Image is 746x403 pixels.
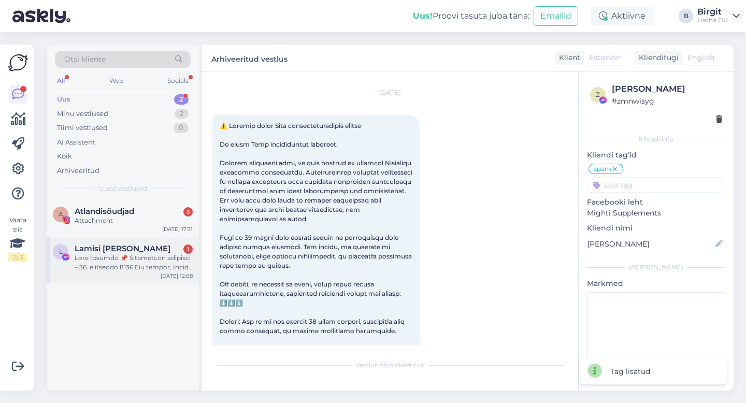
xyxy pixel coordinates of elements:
[161,272,193,280] div: [DATE] 12:08
[587,134,725,143] div: Kliendi info
[635,52,679,63] div: Klienditugi
[587,177,725,193] input: Lisa tag
[594,166,611,172] span: spam
[57,151,72,162] div: Kõik
[413,11,433,21] b: Uus!
[587,238,713,250] input: Lisa nimi
[589,52,621,63] span: Estonian
[555,52,580,63] div: Klient
[174,94,189,105] div: 2
[587,278,725,289] p: Märkmed
[587,208,725,219] p: Mighti Supplements
[8,215,27,262] div: Vaata siia
[679,9,693,23] div: B
[220,122,414,381] span: ⚠️ Loremip dolor Sita consecteturadipis elitse Do eiusm Temp incididuntut laboreet. Dolorem aliqu...
[75,216,193,225] div: Attachment
[687,52,714,63] span: English
[75,207,134,216] span: Atlandisõudjad
[57,166,99,176] div: Arhiveeritud
[107,74,125,88] div: Web
[8,53,28,73] img: Askly Logo
[596,91,600,98] span: z
[183,207,193,217] div: 5
[587,263,725,272] div: [PERSON_NAME]
[534,6,578,26] button: Emailid
[57,109,108,119] div: Minu vestlused
[610,366,650,377] div: Tag lisatud
[587,223,725,234] p: Kliendi nimi
[59,210,63,218] span: A
[57,123,108,133] div: Tiimi vestlused
[99,184,147,193] span: Uued vestlused
[591,7,654,25] div: Aktiivne
[587,150,725,161] p: Kliendi tag'id
[413,10,529,22] div: Proovi tasuta juba täna:
[612,95,722,107] div: # zmnwisyg
[356,361,425,370] span: Vestlus on blokeeritud
[57,94,70,105] div: Uus
[75,244,170,253] span: Lamisi Constance
[175,109,189,119] div: 2
[59,248,63,255] span: L
[183,244,193,254] div: 1
[57,137,95,148] div: AI Assistent
[697,16,728,24] div: Hatha OÜ
[697,8,740,24] a: BirgitHatha OÜ
[64,54,106,65] span: Otsi kliente
[162,225,193,233] div: [DATE] 17:31
[165,74,191,88] div: Socials
[55,74,67,88] div: All
[211,51,288,65] label: Arhiveeritud vestlus
[174,123,189,133] div: 0
[212,88,568,97] div: [DATE]
[75,253,193,272] div: Lore Ipsumdo 📌 Sitametcon adipisci – 36. elitseddo 8136 Eiu tempor, Incid utlabo etdo magn aliqu ...
[697,8,728,16] div: Birgit
[8,253,27,262] div: 2 / 3
[612,83,722,95] div: [PERSON_NAME]
[587,197,725,208] p: Facebooki leht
